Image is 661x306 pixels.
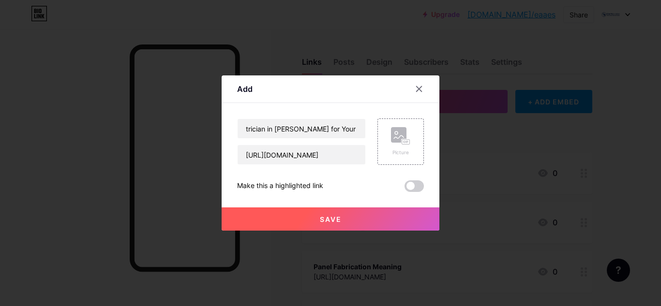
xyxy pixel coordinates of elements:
[238,145,365,164] input: URL
[237,180,323,192] div: Make this a highlighted link
[222,207,439,231] button: Save
[237,83,253,95] div: Add
[320,215,342,223] span: Save
[391,149,410,156] div: Picture
[238,119,365,138] input: Title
